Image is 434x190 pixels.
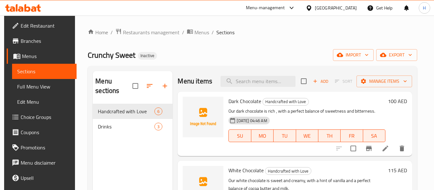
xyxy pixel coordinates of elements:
span: 6 [155,108,162,115]
span: Crunchy Sweet [88,48,135,62]
span: Handcrafted with Love [265,167,311,175]
span: Manage items [362,77,407,85]
button: Add [310,76,331,86]
a: Menu disclaimer [7,155,77,170]
h2: Menu items [178,76,212,86]
div: Handcrafted with Love [262,98,309,106]
span: Select section first [331,76,356,86]
button: import [333,49,374,61]
span: export [381,51,412,59]
span: Menus [194,29,209,36]
a: Edit Menu [12,94,77,109]
span: Drinks [98,123,154,130]
span: WE [299,131,316,141]
span: [DATE] 04:46 AM [234,118,269,124]
span: Sections [216,29,234,36]
span: Edit Restaurant [21,22,71,29]
a: Branches [7,33,77,49]
span: White Chocolate [228,166,264,175]
nav: breadcrumb [88,28,417,36]
div: Handcrafted with Love [265,167,311,175]
button: Add section [157,78,173,94]
a: Upsell [7,170,77,186]
div: Inactive [138,52,157,60]
div: items [154,108,162,115]
span: Add item [310,76,331,86]
button: FR [341,129,363,142]
span: 3 [155,124,162,130]
li: / [212,29,214,36]
nav: Menu sections [93,101,173,137]
span: Upsell [21,174,71,182]
a: Promotions [7,140,77,155]
span: MO [254,131,271,141]
div: Handcrafted with Love6 [93,104,173,119]
a: Full Menu View [12,79,77,94]
span: TH [321,131,338,141]
button: SU [228,129,251,142]
button: MO [251,129,274,142]
span: Sort sections [142,78,157,94]
span: Select to update [347,142,360,155]
span: Promotions [21,144,71,151]
button: delete [394,141,410,156]
div: [GEOGRAPHIC_DATA] [315,4,357,11]
span: Coupons [21,128,71,136]
button: TU [274,129,296,142]
a: Menus [7,49,77,64]
span: H [423,4,426,11]
span: Branches [21,37,71,45]
span: Menus [22,52,71,60]
span: Menu disclaimer [21,159,71,167]
a: Edit Restaurant [7,18,77,33]
a: Restaurants management [115,28,180,36]
a: Coupons [7,125,77,140]
button: WE [296,129,318,142]
h6: 115 AED [388,166,407,175]
span: Select all sections [129,79,142,93]
span: TU [276,131,293,141]
button: TH [318,129,341,142]
span: Select section [297,75,310,88]
span: Inactive [138,53,157,58]
a: Home [88,29,108,36]
span: import [338,51,369,59]
span: Choice Groups [21,113,71,121]
button: SA [363,129,385,142]
a: Sections [12,64,77,79]
div: Drinks3 [93,119,173,134]
h6: 100 AED [388,97,407,106]
button: export [376,49,417,61]
span: SU [231,131,248,141]
a: Choice Groups [7,109,77,125]
span: Add [312,78,329,85]
div: Menu-management [246,4,285,12]
span: Restaurants management [123,29,180,36]
span: Edit Menu [17,98,71,106]
a: Edit menu item [382,145,389,152]
button: Branch-specific-item [361,141,376,156]
p: Our dark chocolate is rich , with a perfect balance of sweetness and bitterness. [228,107,385,115]
button: Manage items [356,75,412,87]
span: Handcrafted with Love [263,98,309,105]
input: search [220,76,295,87]
li: / [111,29,113,36]
span: FR [343,131,360,141]
span: Dark Chocolate [228,96,261,106]
span: Sections [17,68,71,75]
h2: Menu sections [95,76,132,95]
span: Handcrafted with Love [98,108,154,115]
span: Full Menu View [17,83,71,90]
span: SA [366,131,383,141]
img: Dark Chocolate [183,97,223,137]
li: / [182,29,184,36]
div: items [154,123,162,130]
a: Menus [187,28,209,36]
